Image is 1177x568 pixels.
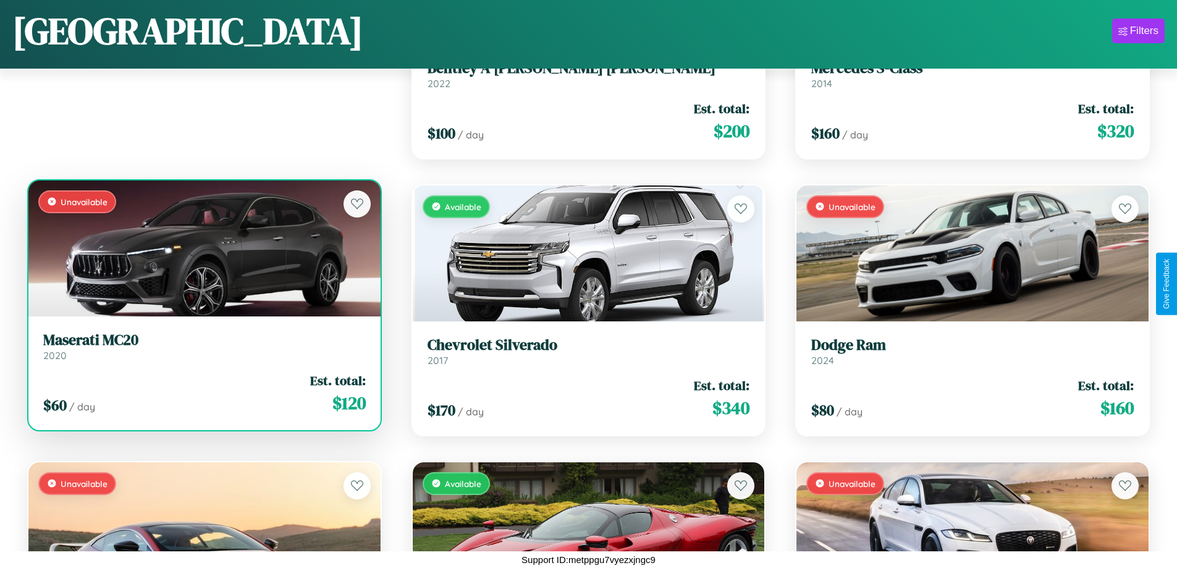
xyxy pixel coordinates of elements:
span: $ 170 [428,400,455,420]
span: $ 100 [428,123,455,143]
span: / day [837,405,863,418]
span: Est. total: [694,376,749,394]
div: Give Feedback [1162,259,1171,309]
span: 2024 [811,354,834,367]
span: Unavailable [829,201,875,212]
span: 2014 [811,77,832,90]
span: Est. total: [694,100,749,117]
a: Chevrolet Silverado2017 [428,336,750,367]
h3: Bentley A [PERSON_NAME] [PERSON_NAME] [428,59,750,77]
span: / day [842,129,868,141]
span: Unavailable [61,478,108,489]
h3: Chevrolet Silverado [428,336,750,354]
span: $ 160 [1100,396,1134,420]
span: 2022 [428,77,450,90]
h3: Maserati MC20 [43,331,366,349]
h3: Mercedes S-Class [811,59,1134,77]
span: Est. total: [1078,376,1134,394]
span: Available [445,201,481,212]
h3: Dodge Ram [811,336,1134,354]
span: / day [458,405,484,418]
span: Available [445,478,481,489]
span: Unavailable [61,197,108,207]
span: $ 160 [811,123,840,143]
span: 2017 [428,354,448,367]
span: $ 80 [811,400,834,420]
span: Est. total: [1078,100,1134,117]
a: Dodge Ram2024 [811,336,1134,367]
a: Mercedes S-Class2014 [811,59,1134,90]
p: Support ID: metppgu7vyezxjngc9 [521,551,656,568]
span: $ 60 [43,395,67,415]
span: $ 320 [1097,119,1134,143]
span: $ 340 [712,396,749,420]
button: Filters [1112,19,1165,43]
span: $ 120 [332,391,366,415]
span: Est. total: [310,371,366,389]
span: $ 200 [714,119,749,143]
span: Unavailable [829,478,875,489]
h1: [GEOGRAPHIC_DATA] [12,6,363,56]
a: Bentley A [PERSON_NAME] [PERSON_NAME]2022 [428,59,750,90]
span: / day [69,401,95,413]
a: Maserati MC202020 [43,331,366,362]
div: Filters [1130,25,1158,37]
span: / day [458,129,484,141]
span: 2020 [43,349,67,362]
